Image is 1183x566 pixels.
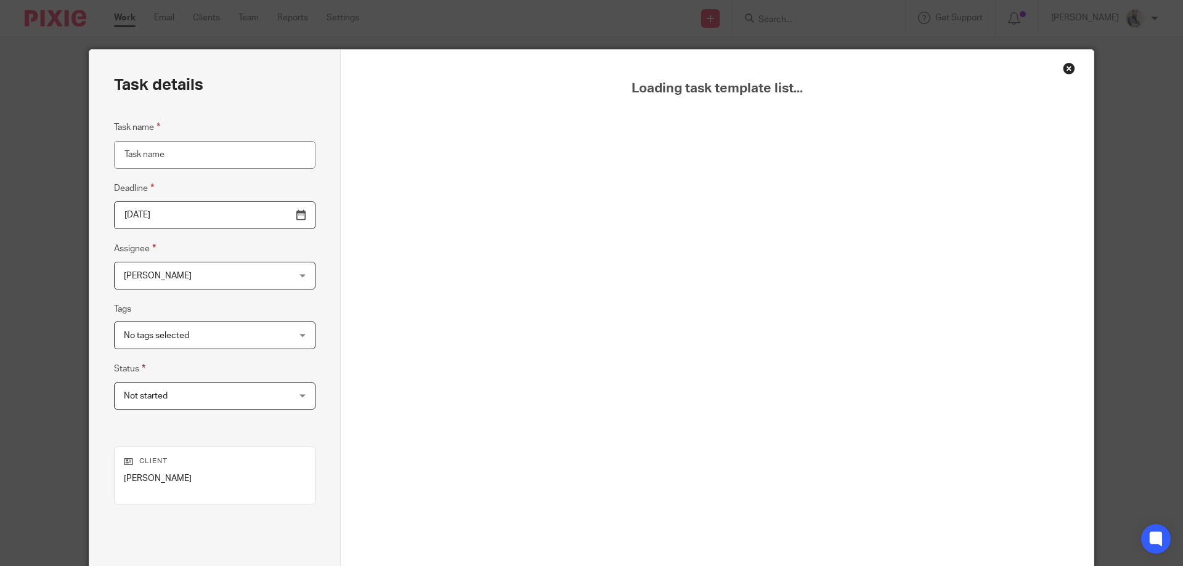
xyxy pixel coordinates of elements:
span: Loading task template list... [372,81,1063,97]
h2: Task details [114,75,203,95]
div: Close this dialog window [1063,62,1075,75]
span: No tags selected [124,331,189,340]
input: Task name [114,141,315,169]
label: Status [114,362,145,376]
p: Client [124,456,306,466]
label: Task name [114,120,160,134]
label: Deadline [114,181,154,195]
label: Tags [114,303,131,315]
span: Not started [124,392,168,400]
label: Assignee [114,241,156,256]
input: Pick a date [114,201,315,229]
p: [PERSON_NAME] [124,472,306,485]
span: [PERSON_NAME] [124,272,192,280]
